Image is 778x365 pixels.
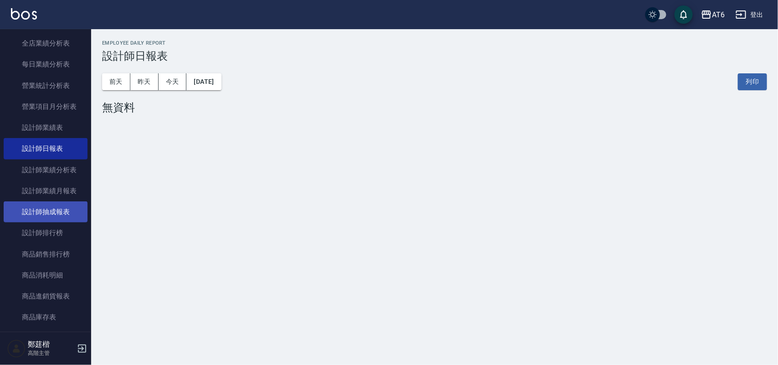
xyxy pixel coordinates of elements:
[4,180,88,201] a: 設計師業績月報表
[130,73,159,90] button: 昨天
[697,5,728,24] button: AT6
[102,73,130,90] button: 前天
[738,73,767,90] button: 列印
[28,340,74,349] h5: 鄭莛楷
[102,50,767,62] h3: 設計師日報表
[4,307,88,328] a: 商品庫存表
[28,349,74,357] p: 高階主管
[4,222,88,243] a: 設計師排行榜
[4,201,88,222] a: 設計師抽成報表
[102,101,767,114] div: 無資料
[7,339,26,358] img: Person
[11,8,37,20] img: Logo
[159,73,187,90] button: 今天
[4,328,88,349] a: 商品庫存盤點表
[4,33,88,54] a: 全店業績分析表
[4,286,88,307] a: 商品進銷貨報表
[186,73,221,90] button: [DATE]
[102,40,767,46] h2: Employee Daily Report
[675,5,693,24] button: save
[732,6,767,23] button: 登出
[4,159,88,180] a: 設計師業績分析表
[4,244,88,265] a: 商品銷售排行榜
[4,138,88,159] a: 設計師日報表
[4,75,88,96] a: 營業統計分析表
[712,9,725,21] div: AT6
[4,96,88,117] a: 營業項目月分析表
[4,265,88,286] a: 商品消耗明細
[4,54,88,75] a: 每日業績分析表
[4,117,88,138] a: 設計師業績表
